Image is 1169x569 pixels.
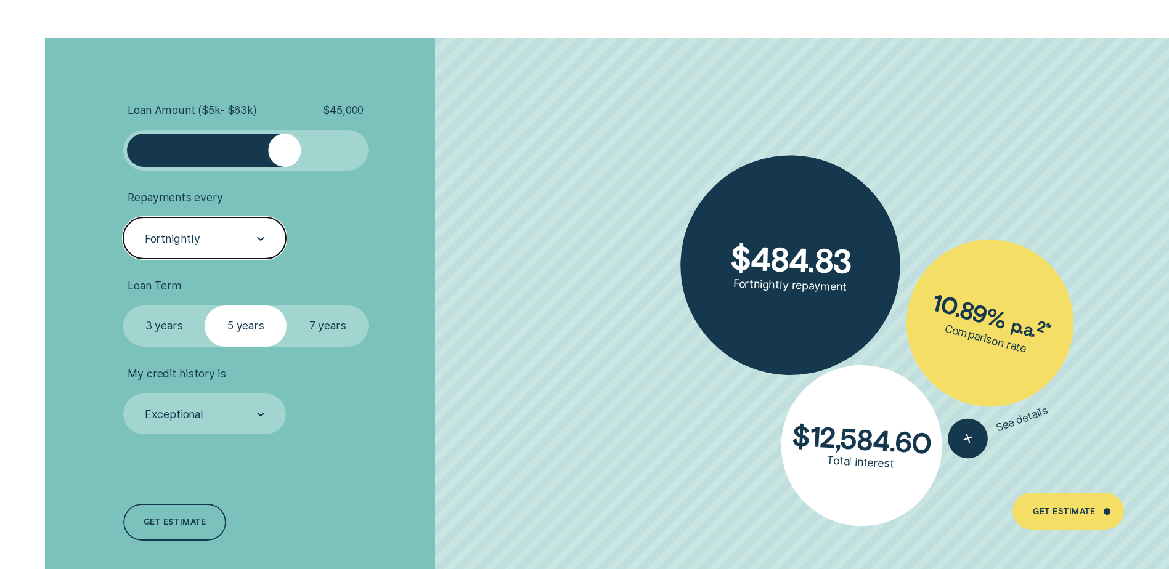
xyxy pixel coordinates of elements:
a: Get Estimate [1012,493,1124,530]
a: Get estimate [123,504,227,541]
div: Fortnightly [145,232,200,246]
button: See details [942,391,1054,464]
span: Repayments every [128,191,222,204]
span: See details [994,404,1049,435]
label: 7 years [287,305,369,346]
label: 3 years [123,305,205,346]
span: $ 45,000 [323,103,364,117]
div: Exceptional [145,408,203,421]
span: Loan Term [128,279,181,293]
span: My credit history is [128,367,226,381]
span: Loan Amount ( $5k - $63k ) [128,103,256,117]
label: 5 years [205,305,287,346]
